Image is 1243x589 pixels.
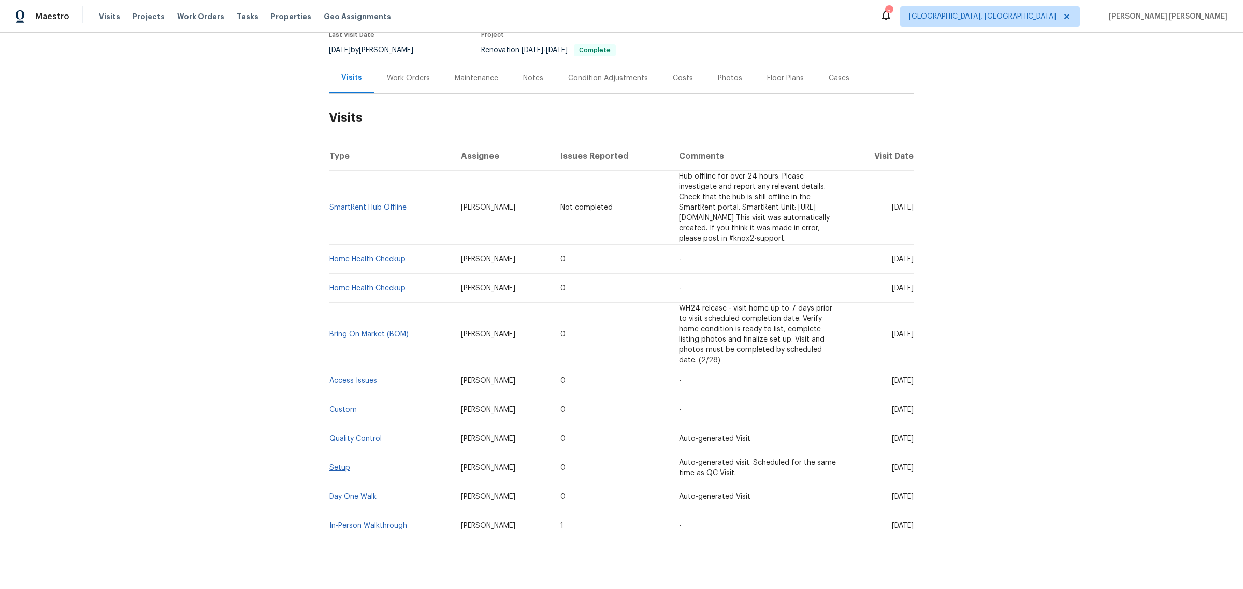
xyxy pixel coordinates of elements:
[177,11,224,22] span: Work Orders
[329,44,426,56] div: by [PERSON_NAME]
[892,377,914,385] span: [DATE]
[679,256,682,263] span: -
[892,331,914,338] span: [DATE]
[133,11,165,22] span: Projects
[461,522,515,529] span: [PERSON_NAME]
[679,522,682,529] span: -
[329,94,914,142] h2: Visits
[560,464,566,472] span: 0
[461,435,515,443] span: [PERSON_NAME]
[461,377,515,385] span: [PERSON_NAME]
[461,204,515,211] span: [PERSON_NAME]
[481,47,616,54] span: Renovation
[329,522,407,529] a: In-Person Walkthrough
[560,406,566,414] span: 0
[892,464,914,472] span: [DATE]
[560,256,566,263] span: 0
[461,406,515,414] span: [PERSON_NAME]
[671,142,846,171] th: Comments
[679,305,832,364] span: WH24 release - visit home up to 7 days prior to visit scheduled completion date. Verify home cond...
[560,331,566,338] span: 0
[329,493,377,500] a: Day One Walk
[892,435,914,443] span: [DATE]
[329,256,406,263] a: Home Health Checkup
[892,204,914,211] span: [DATE]
[679,459,836,477] span: Auto-generated visit. Scheduled for the same time as QC Visit.
[846,142,914,171] th: Visit Date
[387,73,430,83] div: Work Orders
[568,73,648,83] div: Condition Adjustments
[324,11,391,22] span: Geo Assignments
[560,493,566,500] span: 0
[329,377,377,385] a: Access Issues
[885,6,892,17] div: 5
[679,173,830,242] span: Hub offline for over 24 hours. Please investigate and report any relevant details. Check that the...
[329,435,382,443] a: Quality Control
[341,72,362,83] div: Visits
[522,47,568,54] span: -
[552,142,671,171] th: Issues Reported
[679,435,750,443] span: Auto-generated Visit
[560,522,563,529] span: 1
[673,73,693,83] div: Costs
[461,331,515,338] span: [PERSON_NAME]
[909,11,1056,22] span: [GEOGRAPHIC_DATA], [GEOGRAPHIC_DATA]
[546,47,568,54] span: [DATE]
[560,435,566,443] span: 0
[575,47,615,53] span: Complete
[560,377,566,385] span: 0
[560,204,613,211] span: Not completed
[329,47,351,54] span: [DATE]
[329,406,357,414] a: Custom
[461,285,515,292] span: [PERSON_NAME]
[271,11,311,22] span: Properties
[892,493,914,500] span: [DATE]
[329,142,453,171] th: Type
[892,285,914,292] span: [DATE]
[329,32,374,38] span: Last Visit Date
[329,331,409,338] a: Bring On Market (BOM)
[453,142,552,171] th: Assignee
[481,32,504,38] span: Project
[829,73,849,83] div: Cases
[99,11,120,22] span: Visits
[718,73,742,83] div: Photos
[679,285,682,292] span: -
[892,522,914,529] span: [DATE]
[523,73,543,83] div: Notes
[892,406,914,414] span: [DATE]
[461,464,515,472] span: [PERSON_NAME]
[35,11,69,22] span: Maestro
[1105,11,1227,22] span: [PERSON_NAME] [PERSON_NAME]
[767,73,804,83] div: Floor Plans
[461,493,515,500] span: [PERSON_NAME]
[679,406,682,414] span: -
[560,285,566,292] span: 0
[679,377,682,385] span: -
[522,47,543,54] span: [DATE]
[329,285,406,292] a: Home Health Checkup
[329,464,350,472] a: Setup
[329,204,407,211] a: SmartRent Hub Offline
[892,256,914,263] span: [DATE]
[237,13,258,20] span: Tasks
[679,493,750,500] span: Auto-generated Visit
[461,256,515,263] span: [PERSON_NAME]
[455,73,498,83] div: Maintenance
